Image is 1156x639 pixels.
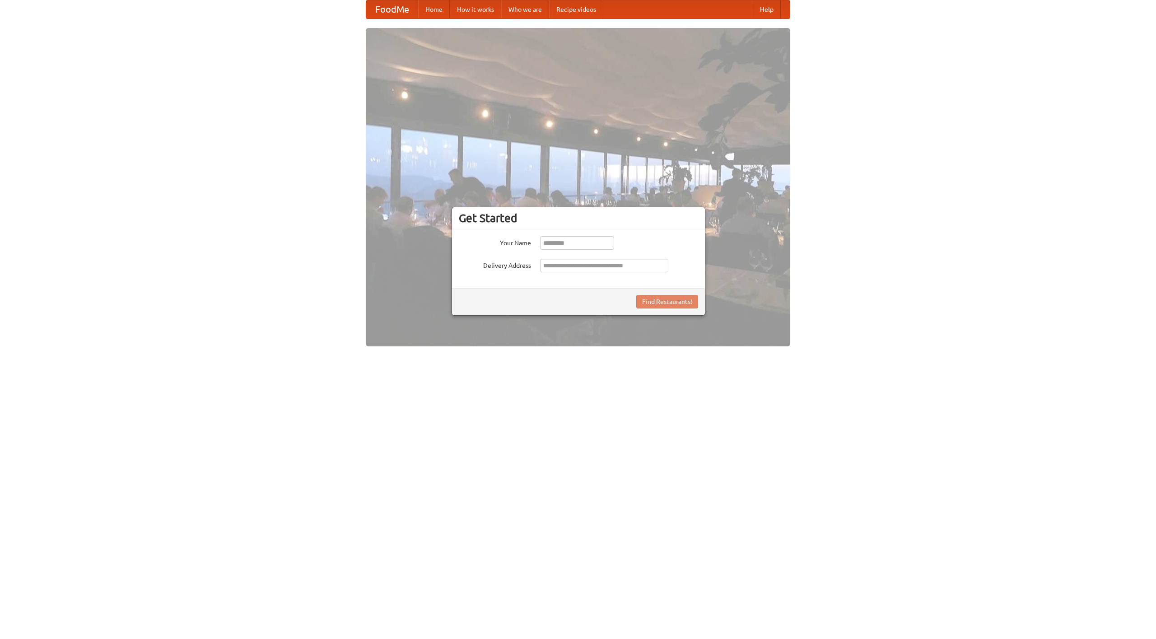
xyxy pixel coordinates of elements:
a: Home [418,0,450,19]
a: How it works [450,0,501,19]
label: Delivery Address [459,259,531,270]
label: Your Name [459,236,531,247]
a: Who we are [501,0,549,19]
h3: Get Started [459,211,698,225]
a: FoodMe [366,0,418,19]
a: Help [753,0,781,19]
a: Recipe videos [549,0,603,19]
button: Find Restaurants! [636,295,698,308]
